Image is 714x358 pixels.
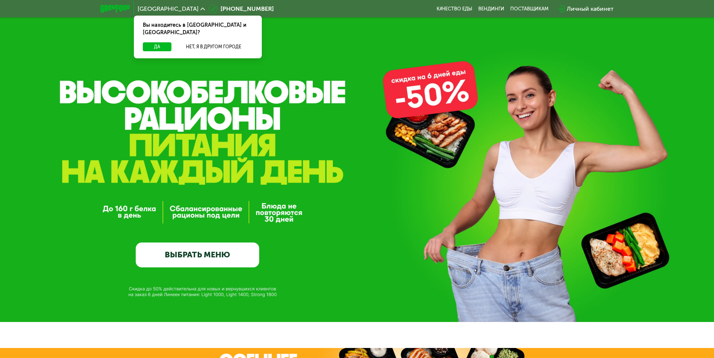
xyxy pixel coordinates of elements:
[209,4,274,13] a: [PHONE_NUMBER]
[437,6,472,12] a: Качество еды
[143,42,171,51] button: Да
[510,6,549,12] div: поставщикам
[174,42,253,51] button: Нет, я в другом городе
[134,16,262,42] div: Вы находитесь в [GEOGRAPHIC_DATA] и [GEOGRAPHIC_DATA]?
[136,243,259,267] a: ВЫБРАТЬ МЕНЮ
[478,6,504,12] a: Вендинги
[567,4,614,13] div: Личный кабинет
[138,6,199,12] span: [GEOGRAPHIC_DATA]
